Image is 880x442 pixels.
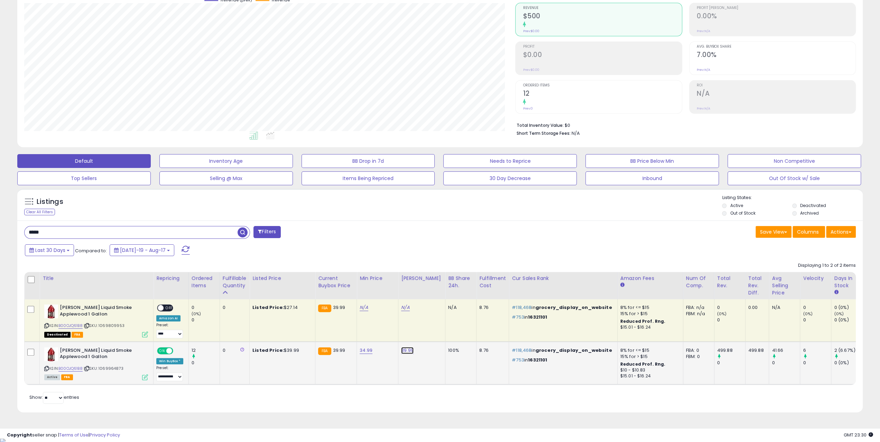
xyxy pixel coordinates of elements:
[536,304,612,311] span: grocery_display_on_website
[156,323,183,338] div: Preset:
[686,304,709,311] div: FBA: n/a
[523,6,682,10] span: Revenue
[730,203,743,208] label: Active
[172,348,183,354] span: OFF
[834,275,859,289] div: Days In Stock
[717,275,742,289] div: Total Rev.
[401,275,442,282] div: [PERSON_NAME]
[302,154,435,168] button: BB Drop in 7d
[44,374,60,380] span: All listings currently available for purchase on Amazon
[756,226,791,238] button: Save View
[686,311,709,317] div: FBM: n/a
[512,304,612,311] p: in
[333,347,345,354] span: 39.99
[75,247,107,254] span: Compared to:
[516,130,570,136] b: Short Term Storage Fees:
[516,121,851,129] li: $0
[60,347,144,362] b: [PERSON_NAME] Liquid Smoke Applewood 1 Gallon
[479,347,503,354] div: 8.76
[585,154,719,168] button: BB Price Below Min
[834,311,844,317] small: (0%)
[44,347,148,379] div: ASIN:
[360,347,372,354] a: 34.99
[24,209,55,215] div: Clear All Filters
[448,304,471,311] div: N/A
[223,275,247,289] div: Fulfillable Quantity
[523,12,682,21] h2: $500
[772,347,800,354] div: 41.66
[697,84,855,87] span: ROI
[156,275,186,282] div: Repricing
[360,304,368,311] a: N/A
[156,358,183,364] div: Win BuyBox *
[29,394,79,401] span: Show: entries
[44,304,148,337] div: ASIN:
[620,347,678,354] div: 8% for <= $15
[697,6,855,10] span: Profit [PERSON_NAME]
[44,347,58,361] img: 41Mre46tIFL._SL40_.jpg
[252,275,312,282] div: Listed Price
[620,367,678,373] div: $10 - $10.83
[803,304,831,311] div: 0
[728,154,861,168] button: Non Competitive
[523,68,539,72] small: Prev: $0.00
[523,51,682,60] h2: $0.00
[717,304,745,311] div: 0
[834,317,862,323] div: 0 (0%)
[528,357,547,363] span: 16321101
[512,357,524,363] span: #753
[571,130,580,137] span: N/A
[159,154,293,168] button: Inventory Age
[7,432,120,439] div: seller snap | |
[7,432,32,438] strong: Copyright
[44,332,71,338] span: All listings that are unavailable for purchase on Amazon for any reason other than out-of-stock
[523,84,682,87] span: Ordered Items
[156,315,180,321] div: Amazon AI
[110,244,174,256] button: [DATE]-19 - Aug-17
[803,317,831,323] div: 0
[834,304,862,311] div: 0 (0%)
[61,374,73,380] span: FBA
[401,347,414,354] a: 39.99
[523,90,682,99] h2: 12
[360,275,395,282] div: Min Price
[512,314,524,320] span: #753
[686,275,711,289] div: Num of Comp.
[512,314,612,320] p: in
[730,210,755,216] label: Out of Stock
[717,317,745,323] div: 0
[333,304,345,311] span: 39.99
[803,360,831,366] div: 0
[697,45,855,49] span: Avg. Buybox Share
[401,304,409,311] a: N/A
[156,366,183,381] div: Preset:
[192,360,220,366] div: 0
[803,347,831,354] div: 6
[252,304,284,311] b: Listed Price:
[17,154,151,168] button: Default
[223,304,244,311] div: 0
[772,304,795,311] div: N/A
[318,347,331,355] small: FBA
[748,275,766,297] div: Total Rev. Diff.
[72,332,83,338] span: FBA
[443,171,577,185] button: 30 Day Decrease
[697,106,710,111] small: Prev: N/A
[536,347,612,354] span: grocery_display_on_website
[803,311,813,317] small: (0%)
[800,203,826,208] label: Deactivated
[318,304,331,312] small: FBA
[443,154,577,168] button: Needs to Reprice
[697,12,855,21] h2: 0.00%
[84,323,124,328] span: | SKU: 1069809953
[697,29,710,33] small: Prev: N/A
[252,304,310,311] div: $27.14
[252,347,310,354] div: $39.99
[834,289,838,295] small: Days In Stock.
[686,354,709,360] div: FBM: 0
[620,318,666,324] b: Reduced Prof. Rng.
[516,122,563,128] b: Total Inventory Value:
[158,348,166,354] span: ON
[620,304,678,311] div: 8% for <= $15
[620,373,678,379] div: $15.01 - $16.24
